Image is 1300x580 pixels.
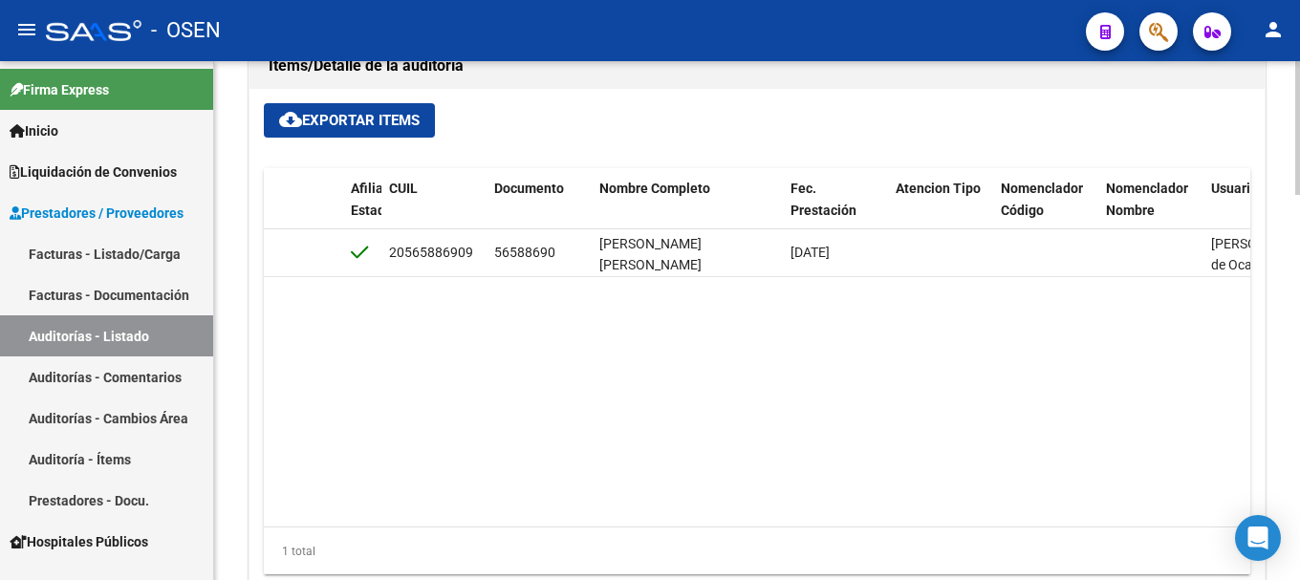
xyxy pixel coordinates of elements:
span: Exportar Items [279,112,420,129]
datatable-header-cell: CUIL [381,168,487,252]
span: [DATE] [791,245,830,260]
mat-icon: person [1262,18,1285,41]
span: Nomenclador Código [1001,181,1083,218]
h1: Items/Detalle de la auditoría [269,51,1246,81]
datatable-header-cell: Atencion Tipo [888,168,993,252]
div: 20565886909 [389,242,473,264]
span: [PERSON_NAME] [PERSON_NAME] [599,236,702,273]
button: Exportar Items [264,103,435,138]
datatable-header-cell: Nombre Completo [592,168,783,252]
span: Fec. Prestación [791,181,856,218]
datatable-header-cell: Afiliado Estado [343,168,381,252]
mat-icon: cloud_download [279,108,302,131]
mat-icon: menu [15,18,38,41]
span: CUIL [389,181,418,196]
datatable-header-cell: Nomenclador Nombre [1098,168,1203,252]
span: - OSEN [151,10,221,52]
div: Open Intercom Messenger [1235,515,1281,561]
datatable-header-cell: Fec. Prestación [783,168,888,252]
span: Hospitales Públicos [10,531,148,552]
span: Inicio [10,120,58,141]
span: Documento [494,181,564,196]
span: Prestadores / Proveedores [10,203,184,224]
span: 56588690 [494,245,555,260]
span: Liquidación de Convenios [10,161,177,183]
datatable-header-cell: Documento [487,168,592,252]
div: 1 total [264,527,1250,575]
span: Usuario [1211,181,1258,196]
span: Firma Express [10,79,109,100]
span: Nomenclador Nombre [1106,181,1188,218]
span: Nombre Completo [599,181,710,196]
span: Afiliado Estado [351,181,399,218]
datatable-header-cell: Nomenclador Código [993,168,1098,252]
span: Atencion Tipo [896,181,981,196]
